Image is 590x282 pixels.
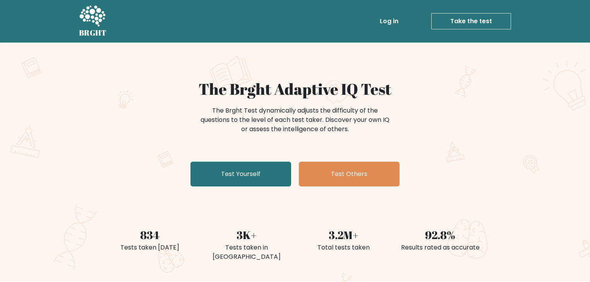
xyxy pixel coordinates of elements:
[79,3,107,39] a: BRGHT
[203,227,290,243] div: 3K+
[396,227,484,243] div: 92.8%
[106,243,194,252] div: Tests taken [DATE]
[299,162,400,186] a: Test Others
[203,243,290,261] div: Tests taken in [GEOGRAPHIC_DATA]
[79,28,107,38] h5: BRGHT
[190,162,291,186] a: Test Yourself
[396,243,484,252] div: Results rated as accurate
[300,243,387,252] div: Total tests taken
[300,227,387,243] div: 3.2M+
[377,14,401,29] a: Log in
[431,13,511,29] a: Take the test
[106,227,194,243] div: 834
[198,106,392,134] div: The Brght Test dynamically adjusts the difficulty of the questions to the level of each test take...
[106,80,484,98] h1: The Brght Adaptive IQ Test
